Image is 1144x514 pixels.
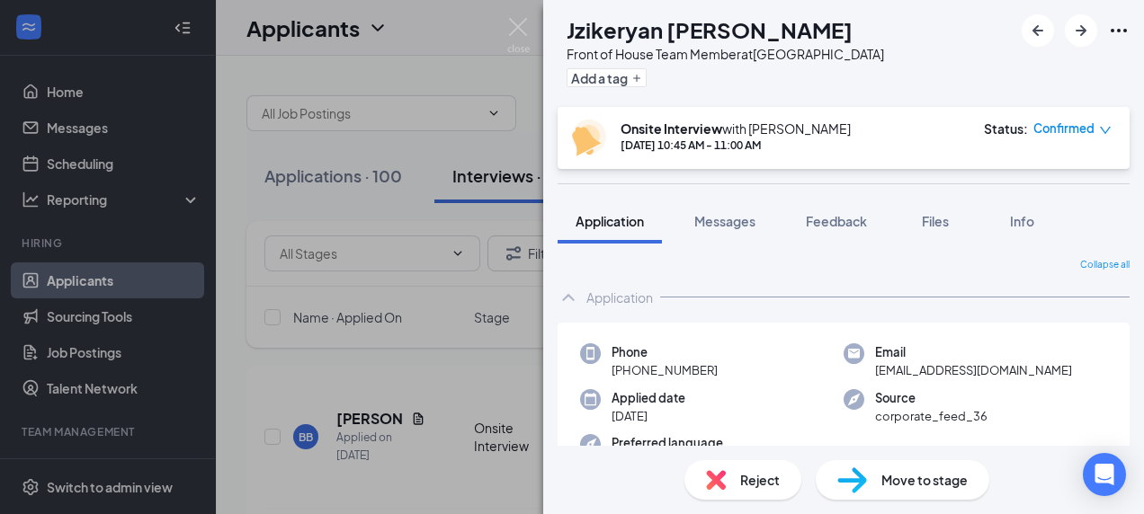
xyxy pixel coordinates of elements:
span: Application [576,213,644,229]
span: Info [1010,213,1034,229]
span: [DATE] [612,407,685,425]
span: Feedback [806,213,867,229]
span: Move to stage [881,470,968,490]
svg: Plus [631,73,642,84]
span: Reject [740,470,780,490]
div: Application [586,288,653,306]
div: [DATE] 10:45 AM - 11:00 AM [621,137,851,153]
span: [PHONE_NUMBER] [612,361,718,379]
svg: ArrowLeftNew [1027,20,1049,41]
button: PlusAdd a tag [567,68,647,87]
span: Source [875,389,988,407]
div: Open Intercom Messenger [1083,453,1126,496]
span: Applied date [612,389,685,407]
div: Front of House Team Member at [GEOGRAPHIC_DATA] [567,45,884,63]
h1: Jzikeryan [PERSON_NAME] [567,14,853,45]
span: Messages [694,213,755,229]
span: Phone [612,343,718,361]
span: [EMAIL_ADDRESS][DOMAIN_NAME] [875,361,1072,379]
div: with [PERSON_NAME] [621,120,851,137]
span: Collapse all [1080,258,1130,272]
span: Email [875,343,1072,361]
button: ArrowRight [1065,14,1097,47]
span: Confirmed [1033,120,1095,137]
span: Preferred language [612,434,723,452]
span: down [1099,124,1112,137]
div: Status : [984,120,1028,137]
svg: ChevronUp [558,287,579,308]
b: Onsite Interview [621,120,722,137]
svg: ArrowRight [1070,20,1092,41]
span: Files [922,213,949,229]
span: corporate_feed_36 [875,407,988,425]
button: ArrowLeftNew [1022,14,1054,47]
svg: Ellipses [1108,20,1130,41]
